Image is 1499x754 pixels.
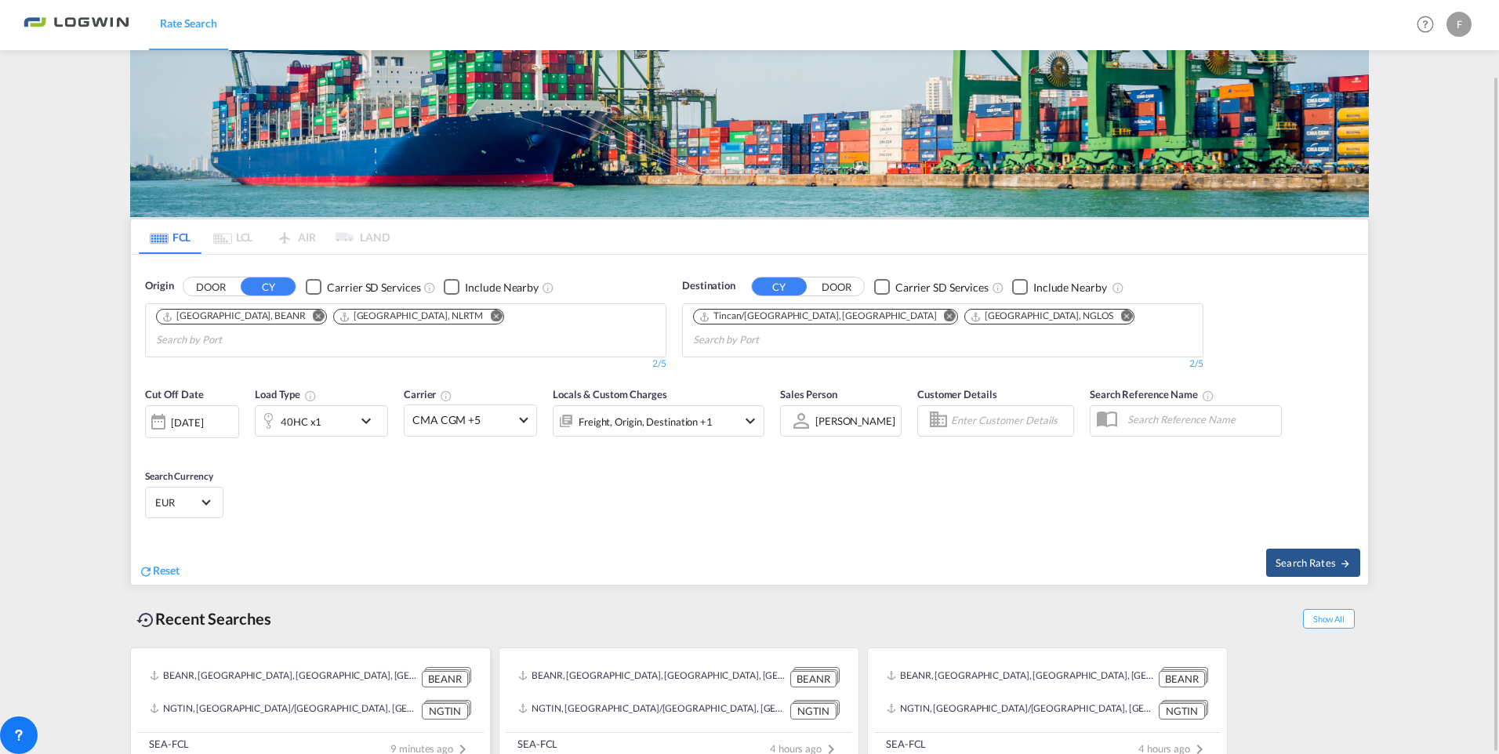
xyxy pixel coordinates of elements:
md-icon: icon-chevron-down [741,411,760,430]
button: Remove [934,310,957,325]
div: Help [1412,11,1446,39]
div: Include Nearby [465,280,539,295]
div: NGTIN [422,703,468,720]
div: Lagos, NGLOS [970,310,1114,323]
div: NGTIN, Tincan/Lagos, Nigeria, Western Africa, Africa [887,700,1155,720]
div: NGTIN, Tincan/Lagos, Nigeria, Western Africa, Africa [518,700,786,720]
div: Rotterdam, NLRTM [339,310,484,323]
input: Chips input. [693,328,842,353]
div: NGTIN, Tincan/Lagos, Nigeria, Western Africa, Africa [150,700,418,720]
md-icon: icon-chevron-down [357,411,383,430]
md-tab-item: FCL [139,219,201,254]
div: Freight Origin Destination Dock Stuffingicon-chevron-down [553,405,764,437]
div: BEANR [790,671,837,687]
div: Press delete to remove this chip. [162,310,309,323]
div: Press delete to remove this chip. [699,310,940,323]
div: SEA-FCL [517,737,557,751]
span: Customer Details [917,388,996,401]
div: Carrier SD Services [895,280,989,295]
div: BEANR [422,671,468,687]
md-icon: Unchecked: Search for CY (Container Yard) services for all selected carriers.Checked : Search for... [423,281,436,294]
md-icon: Unchecked: Search for CY (Container Yard) services for all selected carriers.Checked : Search for... [992,281,1004,294]
div: Antwerp, BEANR [162,310,306,323]
md-checkbox: Checkbox No Ink [1012,278,1107,295]
span: Help [1412,11,1439,38]
div: 2/5 [145,357,666,371]
img: bc73a0e0d8c111efacd525e4c8ad7d32.png [24,7,129,42]
div: SEA-FCL [149,737,189,751]
button: Remove [303,310,326,325]
div: [PERSON_NAME] [815,415,895,427]
button: Remove [480,310,503,325]
md-checkbox: Checkbox No Ink [874,278,989,295]
span: Reset [153,564,180,577]
button: CY [752,277,807,295]
span: Cut Off Date [145,388,204,401]
div: Recent Searches [130,601,278,636]
md-icon: Unchecked: Ignores neighbouring ports when fetching rates.Checked : Includes neighbouring ports w... [542,281,554,294]
div: BEANR, Antwerp, Belgium, Western Europe, Europe [887,667,1155,687]
div: Tincan/Lagos, NGTIN [699,310,937,323]
md-chips-wrap: Chips container. Use arrow keys to select chips. [691,304,1195,353]
span: Load Type [255,388,317,401]
div: [DATE] [171,415,203,430]
span: Locals & Custom Charges [553,388,667,401]
div: BEANR, Antwerp, Belgium, Western Europe, Europe [150,667,418,687]
span: Show All [1303,609,1355,629]
md-icon: Your search will be saved by the below given name [1202,390,1214,402]
div: NGTIN [1159,703,1205,720]
div: icon-refreshReset [139,563,180,580]
span: Search Rates [1276,556,1351,569]
span: Sales Person [780,388,837,401]
md-icon: icon-arrow-right [1340,558,1351,569]
div: Freight Origin Destination Dock Stuffing [579,411,713,433]
md-select: Sales Person: Frank Koch [814,409,897,432]
span: Search Currency [145,470,213,482]
div: [DATE] [145,405,239,438]
button: Search Ratesicon-arrow-right [1266,549,1360,577]
md-icon: The selected Trucker/Carrierwill be displayed in the rate results If the rates are from another f... [440,390,452,402]
div: Carrier SD Services [327,280,420,295]
div: 40HC x1 [281,411,321,433]
input: Enter Customer Details [951,409,1069,433]
div: 2/5 [682,357,1203,371]
input: Chips input. [156,328,305,353]
md-icon: Unchecked: Ignores neighbouring ports when fetching rates.Checked : Includes neighbouring ports w... [1112,281,1124,294]
md-pagination-wrapper: Use the left and right arrow keys to navigate between tabs [139,219,390,254]
div: OriginDOOR CY Checkbox No InkUnchecked: Search for CY (Container Yard) services for all selected ... [131,255,1368,584]
span: Carrier [404,388,452,401]
div: Press delete to remove this chip. [970,310,1117,323]
div: BEANR [1159,671,1205,687]
div: Press delete to remove this chip. [339,310,487,323]
span: Rate Search [160,16,217,30]
div: F [1446,12,1472,37]
md-icon: icon-information-outline [304,390,317,402]
md-select: Select Currency: € EUREuro [154,491,215,513]
div: Include Nearby [1033,280,1107,295]
button: CY [241,277,296,295]
div: NGTIN [790,703,837,720]
md-datepicker: Select [145,436,157,457]
div: BEANR, Antwerp, Belgium, Western Europe, Europe [518,667,786,687]
button: DOOR [809,278,864,296]
div: SEA-FCL [886,737,926,751]
span: CMA CGM +5 [412,412,514,428]
span: EUR [155,495,199,509]
div: 40HC x1icon-chevron-down [255,405,388,437]
md-icon: icon-backup-restore [136,611,155,629]
md-chips-wrap: Chips container. Use arrow keys to select chips. [154,304,658,353]
md-checkbox: Checkbox No Ink [444,278,539,295]
input: Search Reference Name [1120,408,1281,431]
span: Origin [145,278,173,294]
button: Remove [1110,310,1134,325]
button: DOOR [183,278,238,296]
span: Destination [682,278,735,294]
md-checkbox: Checkbox No Ink [306,278,420,295]
md-icon: icon-refresh [139,564,153,578]
span: Search Reference Name [1090,388,1214,401]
